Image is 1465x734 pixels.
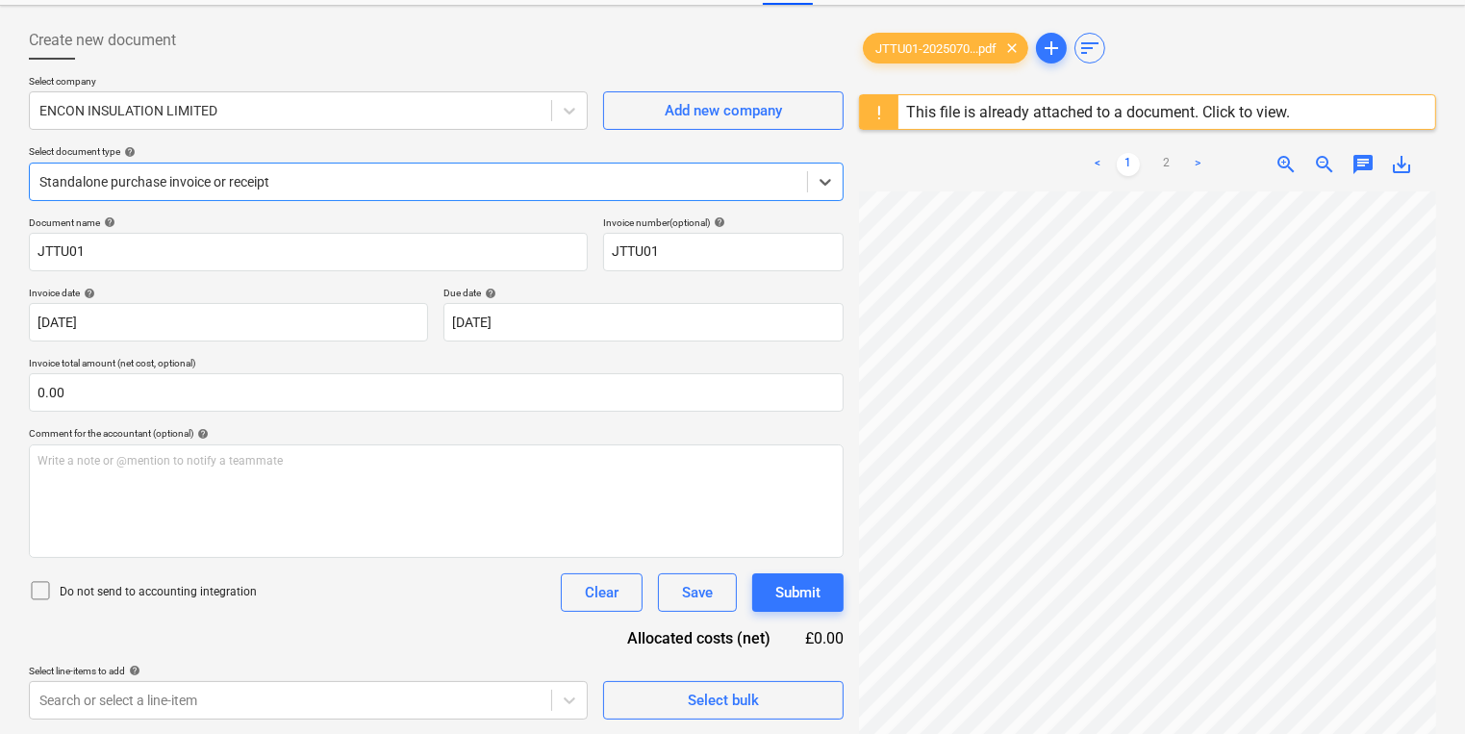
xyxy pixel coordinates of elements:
span: zoom_in [1275,153,1298,176]
span: zoom_out [1313,153,1336,176]
button: Save [658,573,737,612]
button: Submit [752,573,844,612]
span: chat [1351,153,1375,176]
p: Select company [29,75,588,91]
a: Next page [1186,153,1209,176]
div: Comment for the accountant (optional) [29,427,844,440]
iframe: Chat Widget [1369,642,1465,734]
div: Select line-items to add [29,665,588,677]
span: save_alt [1390,153,1413,176]
span: help [120,146,136,158]
span: sort [1078,37,1101,60]
div: Invoice number (optional) [603,216,844,229]
a: Page 2 [1155,153,1178,176]
input: Invoice total amount (net cost, optional) [29,373,844,412]
p: Do not send to accounting integration [60,584,257,600]
span: add [1040,37,1063,60]
input: Document name [29,233,588,271]
div: Add new company [665,98,782,123]
div: Save [682,580,713,605]
span: help [125,665,140,676]
button: Add new company [603,91,844,130]
div: £0.00 [801,627,844,649]
div: This file is already attached to a document. Click to view. [906,103,1290,121]
a: Previous page [1086,153,1109,176]
span: JTTU01-2025070...pdf [864,41,1008,56]
span: Create new document [29,29,176,52]
div: Clear [585,580,619,605]
button: Select bulk [603,681,844,720]
button: Clear [561,573,643,612]
div: Allocated costs (net) [594,627,801,649]
span: help [481,288,496,299]
div: Submit [775,580,821,605]
p: Invoice total amount (net cost, optional) [29,357,844,373]
input: Invoice date not specified [29,303,428,342]
div: Select bulk [688,688,759,713]
a: Page 1 is your current page [1117,153,1140,176]
div: Select document type [29,145,844,158]
span: clear [1000,37,1023,60]
input: Invoice number [603,233,844,271]
span: help [193,428,209,440]
div: JTTU01-2025070...pdf [863,33,1028,63]
span: help [80,288,95,299]
input: Due date not specified [443,303,843,342]
div: Document name [29,216,588,229]
div: Invoice date [29,287,428,299]
div: Due date [443,287,843,299]
span: help [100,216,115,228]
span: help [710,216,725,228]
